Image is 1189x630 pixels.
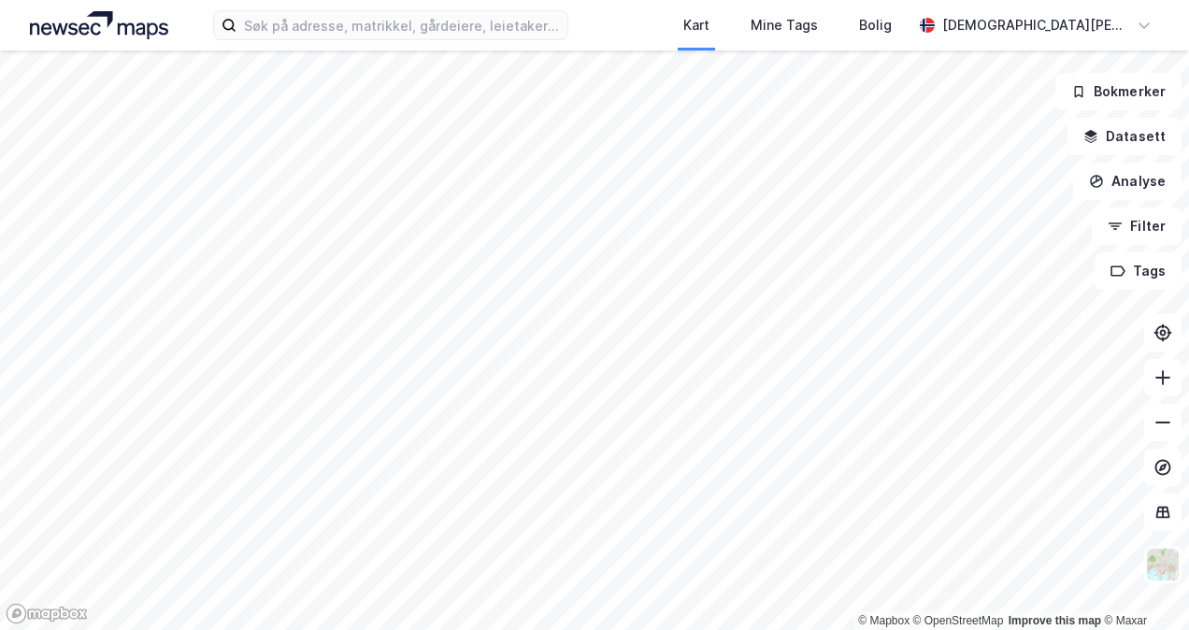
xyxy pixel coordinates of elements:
div: [DEMOGRAPHIC_DATA][PERSON_NAME] [942,14,1129,36]
button: Datasett [1067,118,1182,155]
div: Mine Tags [751,14,818,36]
img: logo.a4113a55bc3d86da70a041830d287a7e.svg [30,11,168,39]
div: Bolig [859,14,892,36]
a: Mapbox [858,614,910,627]
button: Bokmerker [1055,73,1182,110]
button: Filter [1092,208,1182,245]
a: Improve this map [1009,614,1101,627]
iframe: Chat Widget [1096,540,1189,630]
input: Søk på adresse, matrikkel, gårdeiere, leietakere eller personer [236,11,566,39]
a: OpenStreetMap [913,614,1004,627]
div: Kart [683,14,709,36]
button: Tags [1095,252,1182,290]
a: Mapbox homepage [6,603,88,624]
button: Analyse [1073,163,1182,200]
